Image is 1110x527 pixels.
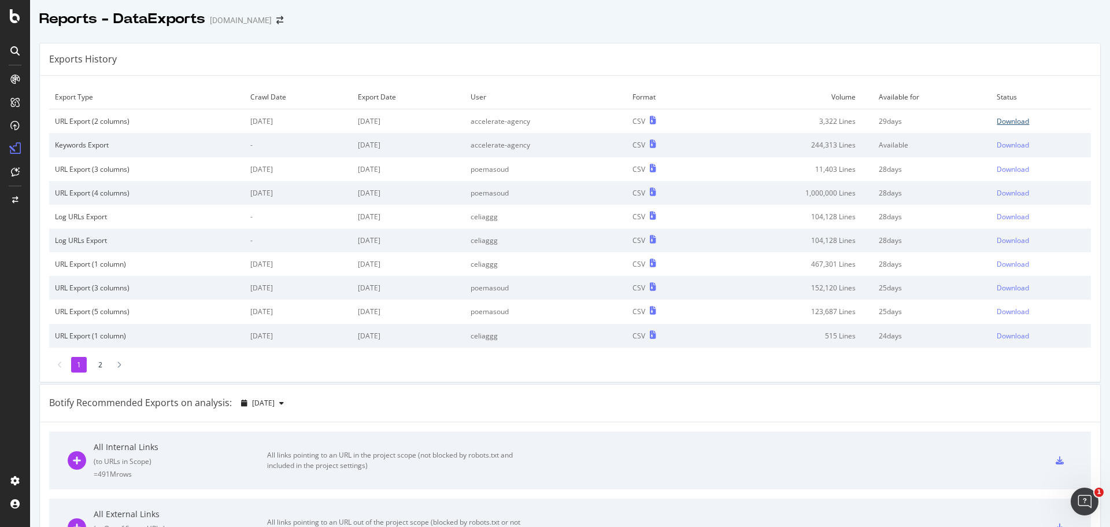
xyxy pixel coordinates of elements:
td: [DATE] [352,300,465,323]
td: accelerate-agency [465,109,626,134]
div: CSV [632,188,645,198]
td: Available for [873,85,991,109]
div: Download [997,140,1029,150]
div: URL Export (3 columns) [55,283,239,293]
td: 3,322 Lines [706,109,873,134]
td: [DATE] [245,181,352,205]
td: [DATE] [245,300,352,323]
div: Download [997,235,1029,245]
div: csv-export [1056,456,1064,465]
a: Download [997,307,1085,316]
td: 104,128 Lines [706,229,873,252]
td: [DATE] [352,229,465,252]
td: [DATE] [352,109,465,134]
div: CSV [632,212,645,222]
td: [DATE] [352,324,465,348]
div: All External Links [94,508,267,520]
div: CSV [632,235,645,245]
td: [DATE] [245,276,352,300]
td: poemasoud [465,157,626,181]
div: Keywords Export [55,140,239,150]
td: [DATE] [352,157,465,181]
div: Download [997,283,1029,293]
td: - [245,229,352,252]
td: - [245,133,352,157]
td: Status [991,85,1091,109]
div: Download [997,188,1029,198]
div: URL Export (4 columns) [55,188,239,198]
a: Download [997,164,1085,174]
td: [DATE] [245,157,352,181]
a: Download [997,331,1085,341]
li: 2 [92,357,108,373]
td: 24 days [873,324,991,348]
div: Download [997,259,1029,269]
button: [DATE] [236,394,288,412]
div: URL Export (5 columns) [55,307,239,316]
td: 29 days [873,109,991,134]
td: [DATE] [245,324,352,348]
td: celiaggg [465,324,626,348]
div: Log URLs Export [55,235,239,245]
td: [DATE] [352,133,465,157]
td: [DATE] [352,252,465,276]
td: Crawl Date [245,85,352,109]
div: Download [997,164,1029,174]
td: celiaggg [465,229,626,252]
a: Download [997,283,1085,293]
td: poemasoud [465,300,626,323]
div: Available [879,140,985,150]
div: CSV [632,140,645,150]
td: 123,687 Lines [706,300,873,323]
td: 28 days [873,181,991,205]
td: poemasoud [465,181,626,205]
div: arrow-right-arrow-left [276,16,283,24]
td: Export Type [49,85,245,109]
div: Download [997,116,1029,126]
td: 244,313 Lines [706,133,873,157]
div: CSV [632,283,645,293]
li: 1 [71,357,87,373]
td: 104,128 Lines [706,205,873,229]
div: URL Export (2 columns) [55,116,239,126]
td: 152,120 Lines [706,276,873,300]
td: [DATE] [352,181,465,205]
td: 1,000,000 Lines [706,181,873,205]
td: 28 days [873,157,991,181]
td: Volume [706,85,873,109]
div: CSV [632,259,645,269]
td: [DATE] [245,252,352,276]
iframe: Intercom live chat [1071,488,1098,515]
span: 1 [1094,488,1104,497]
a: Download [997,212,1085,222]
td: 28 days [873,205,991,229]
div: Download [997,307,1029,316]
div: CSV [632,307,645,316]
td: Export Date [352,85,465,109]
div: Exports History [49,53,117,66]
div: = 491M rows [94,469,267,479]
a: Download [997,116,1085,126]
td: Format [627,85,706,109]
div: [DOMAIN_NAME] [210,14,272,26]
td: 28 days [873,252,991,276]
td: [DATE] [245,109,352,134]
div: Log URLs Export [55,212,239,222]
div: Download [997,212,1029,222]
div: All links pointing to an URL in the project scope (not blocked by robots.txt and included in the ... [267,450,527,471]
div: Reports - DataExports [39,9,205,29]
td: 28 days [873,229,991,252]
td: 25 days [873,276,991,300]
td: 25 days [873,300,991,323]
div: All Internal Links [94,441,267,453]
td: celiaggg [465,205,626,229]
div: URL Export (1 column) [55,259,239,269]
div: ( to URLs in Scope ) [94,456,267,466]
span: 2025 Aug. 7th [252,398,275,408]
div: Download [997,331,1029,341]
a: Download [997,188,1085,198]
td: 515 Lines [706,324,873,348]
td: [DATE] [352,205,465,229]
td: 467,301 Lines [706,252,873,276]
td: celiaggg [465,252,626,276]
